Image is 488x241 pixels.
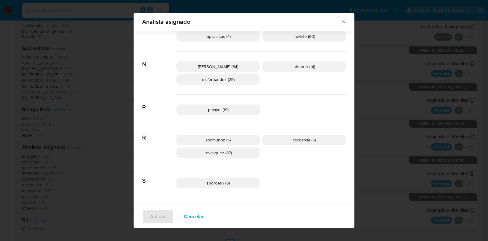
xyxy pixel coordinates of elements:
span: S [142,168,176,184]
span: N [142,52,176,68]
div: mpliatskas (4) [176,31,260,42]
span: [PERSON_NAME] (64) [198,64,238,70]
span: mpliatskas (4) [206,33,231,39]
button: Cancelar [176,209,212,224]
button: Cerrar [341,19,346,24]
div: sbordes (78) [176,178,260,188]
span: U [142,198,176,215]
span: sbordes (78) [206,180,230,186]
span: P [142,95,176,111]
div: rocgarcia (3) [262,135,346,145]
span: nhuarte (14) [293,64,315,70]
span: Cancelar [184,210,204,223]
span: mwhite (60) [293,33,315,39]
span: nicfernandez (25) [202,76,235,82]
div: rovasquez (87) [176,148,260,158]
span: Analista asignado [142,19,341,25]
span: rocgarcia (3) [293,137,316,143]
span: R [142,125,176,141]
span: rovasquez (87) [204,150,232,156]
div: nicfernandez (25) [176,74,260,85]
div: [PERSON_NAME] (64) [176,61,260,72]
div: pmayol (19) [176,104,260,115]
div: mwhite (60) [262,31,346,42]
div: robmunoz (5) [176,135,260,145]
span: robmunoz (5) [206,137,231,143]
span: pmayol (19) [208,107,228,113]
div: nhuarte (14) [262,61,346,72]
